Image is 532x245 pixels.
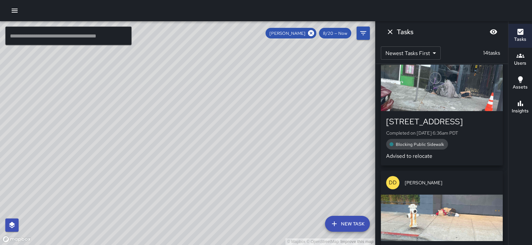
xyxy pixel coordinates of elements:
button: Filters [357,27,370,40]
div: [STREET_ADDRESS] [386,116,497,127]
p: Completed on [DATE] 6:36am PDT [386,130,497,136]
button: Tasks [508,24,532,48]
p: 14 tasks [480,49,503,57]
span: 8/20 — Now [319,31,351,36]
h6: Assets [513,84,528,91]
button: Insights [508,95,532,119]
div: [PERSON_NAME] [266,28,316,38]
button: Blur [487,25,500,38]
p: DD [389,179,397,187]
button: New Task [325,216,370,232]
h6: Insights [512,107,529,115]
button: Dismiss [383,25,397,38]
h6: Users [514,60,526,67]
p: Advised to relocate [386,152,497,160]
button: Assets [508,72,532,95]
span: Blocking Public Sidewalk [392,142,448,147]
h6: Tasks [514,36,526,43]
span: [PERSON_NAME] [266,31,309,36]
div: Newest Tasks First [381,46,441,60]
button: Users [508,48,532,72]
h6: Tasks [397,27,413,37]
button: DD[PERSON_NAME][STREET_ADDRESS]Completed on [DATE] 6:36am PDTBlocking Public SidewalkAdvised to r... [381,41,503,165]
span: [PERSON_NAME] [405,179,497,186]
